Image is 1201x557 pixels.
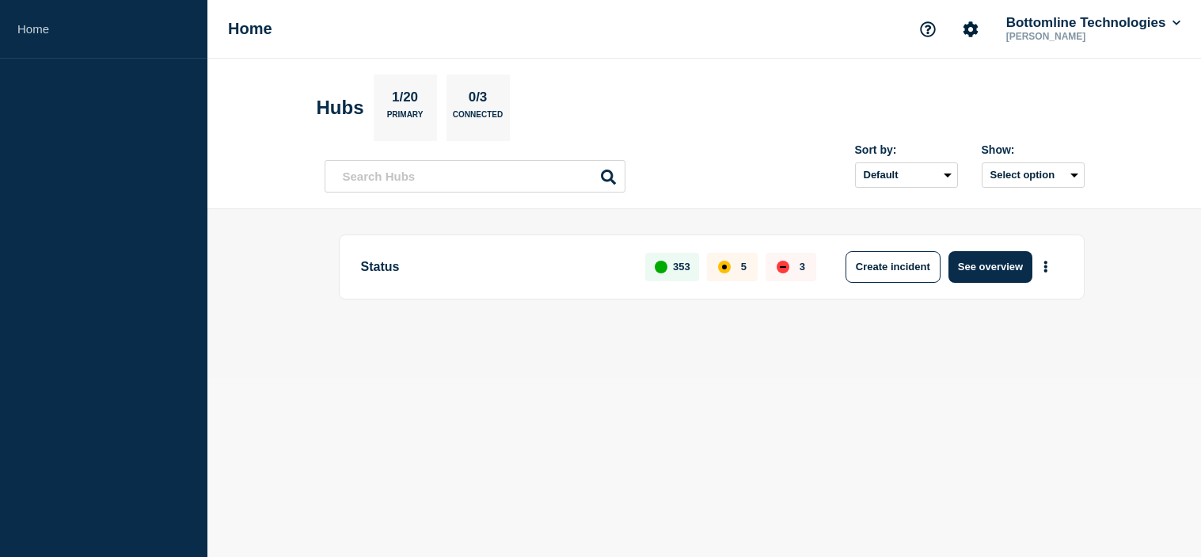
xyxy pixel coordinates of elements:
h1: Home [228,20,272,38]
input: Search Hubs [325,160,625,193]
button: Bottomline Technologies [1003,15,1184,31]
button: See overview [948,251,1032,283]
p: [PERSON_NAME] [1003,31,1168,42]
div: affected [718,261,731,273]
h2: Hubs [317,97,364,119]
select: Sort by [855,162,958,188]
p: 5 [741,261,747,273]
p: 3 [800,261,805,273]
p: Connected [453,110,503,127]
div: down [777,261,789,273]
p: 0/3 [462,90,493,110]
button: Create incident [846,251,941,283]
p: 353 [673,261,690,273]
div: up [655,261,667,273]
div: Sort by: [855,143,958,156]
button: Support [911,13,944,46]
button: Select option [982,162,1085,188]
button: Account settings [954,13,987,46]
p: 1/20 [386,90,424,110]
div: Show: [982,143,1085,156]
p: Primary [387,110,424,127]
p: Status [361,251,628,283]
button: More actions [1036,252,1056,281]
